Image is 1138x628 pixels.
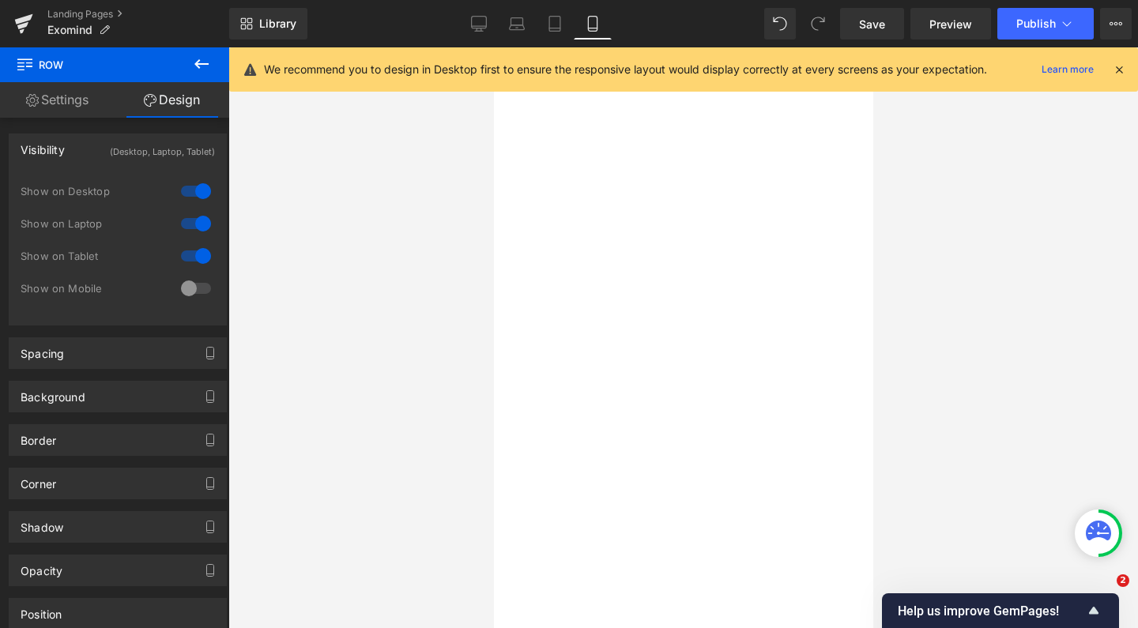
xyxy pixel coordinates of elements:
div: Opacity [21,555,62,577]
span: Library [259,17,296,31]
a: Laptop [498,8,536,39]
button: Publish [997,8,1094,39]
span: Save [859,16,885,32]
a: Design [115,82,229,118]
button: More [1100,8,1132,39]
p: We recommend you to design in Desktop first to ensure the responsive layout would display correct... [264,61,987,78]
a: Landing Pages [47,8,229,21]
span: Publish [1016,17,1056,30]
div: Visibility [21,134,65,156]
div: Background [21,382,85,404]
a: Preview [910,8,991,39]
span: 2 [1117,574,1129,587]
span: Row [16,47,174,82]
span: Preview [929,16,972,32]
div: Position [21,599,62,621]
button: Undo [764,8,796,39]
div: Show on Tablet [21,250,163,261]
iframe: Intercom live chat [1084,574,1122,612]
div: (Desktop, Laptop, Tablet) [110,134,215,160]
div: Show on Mobile [21,283,163,294]
div: Show on Desktop [21,186,163,197]
a: Mobile [574,8,612,39]
div: Shadow [21,512,63,534]
div: Show on Laptop [21,218,163,229]
div: Border [21,425,56,447]
span: Exomind [47,24,92,36]
a: Tablet [536,8,574,39]
span: Help us improve GemPages! [898,604,1084,619]
div: Spacing [21,338,64,360]
div: Corner [21,468,56,491]
button: Show survey - Help us improve GemPages! [898,601,1103,620]
a: Learn more [1035,60,1100,79]
button: Redo [802,8,834,39]
a: New Library [229,8,307,39]
a: Desktop [460,8,498,39]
